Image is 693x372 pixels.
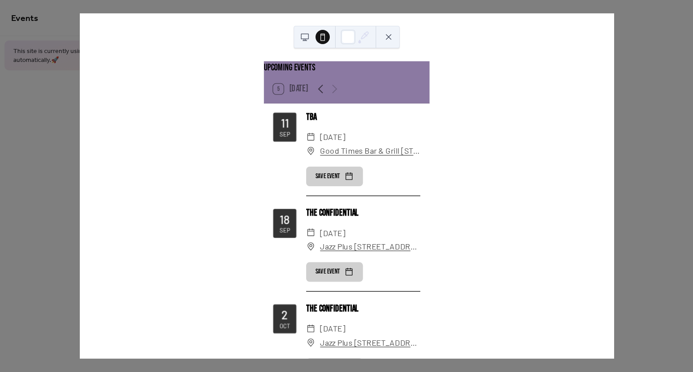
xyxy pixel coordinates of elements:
[320,240,420,253] a: Jazz Plus [STREET_ADDRESS]
[282,309,288,321] div: 2
[281,117,289,129] div: 11
[306,226,316,240] div: ​
[264,61,430,75] div: Upcoming events
[306,262,363,282] button: Save event
[320,130,345,144] span: [DATE]
[279,131,290,137] div: Sep
[320,322,345,336] span: [DATE]
[306,166,363,186] button: Save event
[320,226,345,240] span: [DATE]
[279,323,290,329] div: Oct
[279,213,290,225] div: 18
[306,335,316,349] div: ​
[306,302,420,316] div: The Confidential
[306,322,316,336] div: ​
[306,240,316,253] div: ​
[306,130,316,144] div: ​
[320,144,420,158] a: Good Times Bar & Grill [STREET_ADDRESS][PERSON_NAME]
[306,206,420,220] div: The Confidential
[279,227,290,233] div: Sep
[306,144,316,158] div: ​
[320,335,420,349] a: Jazz Plus [STREET_ADDRESS]
[306,110,420,124] div: TBA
